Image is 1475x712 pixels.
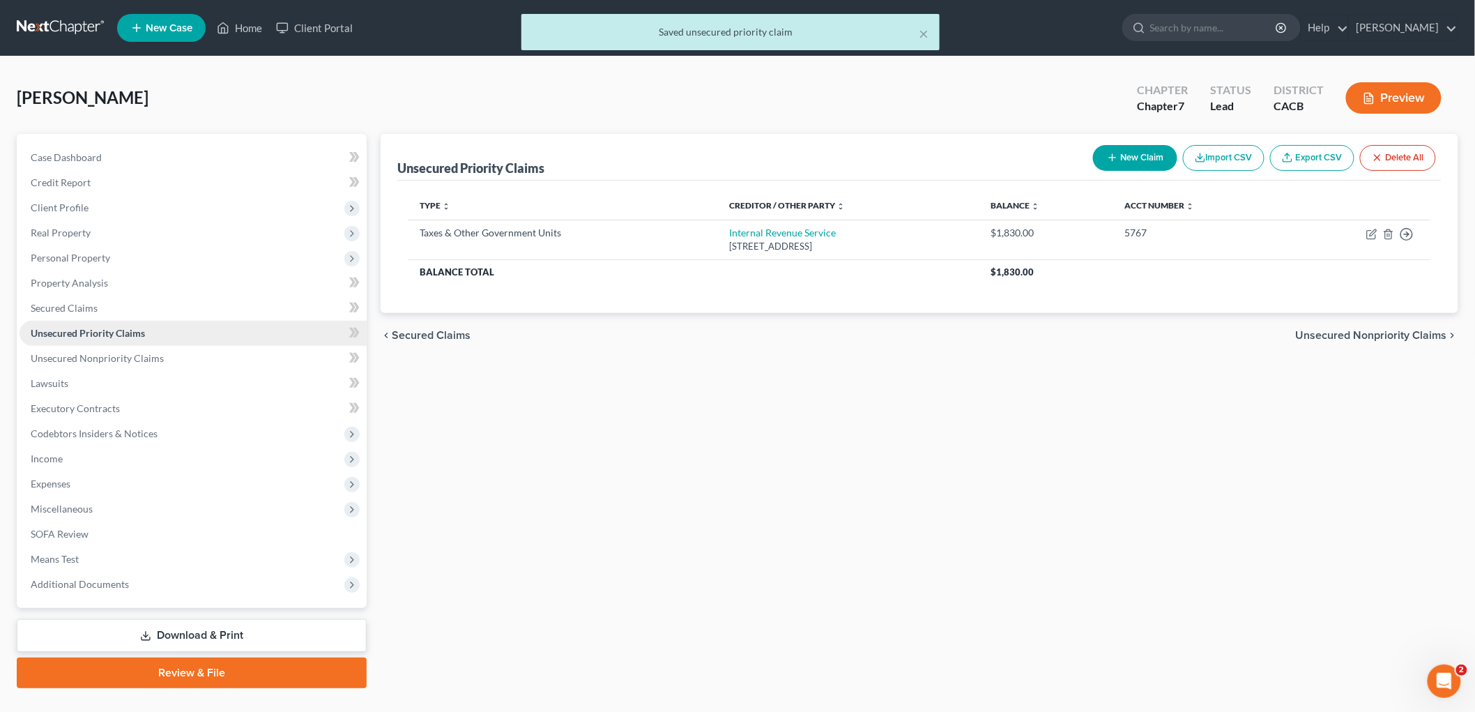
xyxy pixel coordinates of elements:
[991,226,1103,240] div: $1,830.00
[1210,82,1251,98] div: Status
[31,302,98,314] span: Secured Claims
[17,658,367,688] a: Review & File
[31,427,158,439] span: Codebtors Insiders & Notices
[31,402,120,414] span: Executory Contracts
[31,352,164,364] span: Unsecured Nonpriority Claims
[1296,330,1447,341] span: Unsecured Nonpriority Claims
[408,259,979,285] th: Balance Total
[1137,98,1188,114] div: Chapter
[20,170,367,195] a: Credit Report
[31,528,89,540] span: SOFA Review
[420,200,450,211] a: Type unfold_more
[31,227,91,238] span: Real Property
[31,377,68,389] span: Lawsuits
[20,271,367,296] a: Property Analysis
[730,227,836,238] a: Internal Revenue Service
[1178,99,1184,112] span: 7
[730,240,969,253] div: [STREET_ADDRESS]
[31,151,102,163] span: Case Dashboard
[837,202,846,211] i: unfold_more
[1031,202,1039,211] i: unfold_more
[392,330,471,341] span: Secured Claims
[1270,145,1354,171] a: Export CSV
[420,226,708,240] div: Taxes & Other Government Units
[1296,330,1458,341] button: Unsecured Nonpriority Claims chevron_right
[20,371,367,396] a: Lawsuits
[31,327,145,339] span: Unsecured Priority Claims
[20,296,367,321] a: Secured Claims
[1186,202,1195,211] i: unfold_more
[1447,330,1458,341] i: chevron_right
[31,176,91,188] span: Credit Report
[381,330,471,341] button: chevron_left Secured Claims
[1210,98,1251,114] div: Lead
[1093,145,1177,171] button: New Claim
[1428,665,1461,698] iframe: Intercom live chat
[20,145,367,170] a: Case Dashboard
[17,87,148,107] span: [PERSON_NAME]
[1125,200,1195,211] a: Acct Number unfold_more
[31,503,93,515] span: Miscellaneous
[730,200,846,211] a: Creditor / Other Party unfold_more
[991,200,1039,211] a: Balance unfold_more
[1346,82,1442,114] button: Preview
[31,453,63,464] span: Income
[31,578,129,590] span: Additional Documents
[1183,145,1264,171] button: Import CSV
[1274,98,1324,114] div: CACB
[20,522,367,547] a: SOFA Review
[20,346,367,371] a: Unsecured Nonpriority Claims
[533,25,928,39] div: Saved unsecured priority claim
[31,252,110,264] span: Personal Property
[381,330,392,341] i: chevron_left
[20,321,367,346] a: Unsecured Priority Claims
[397,160,544,176] div: Unsecured Priority Claims
[1360,145,1436,171] button: Delete All
[1125,226,1277,240] div: 5767
[1274,82,1324,98] div: District
[20,396,367,421] a: Executory Contracts
[1456,665,1467,676] span: 2
[1137,82,1188,98] div: Chapter
[919,25,928,42] button: ×
[31,478,70,490] span: Expenses
[31,202,89,213] span: Client Profile
[31,277,108,289] span: Property Analysis
[31,553,79,565] span: Means Test
[991,266,1034,278] span: $1,830.00
[442,202,450,211] i: unfold_more
[17,619,367,652] a: Download & Print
